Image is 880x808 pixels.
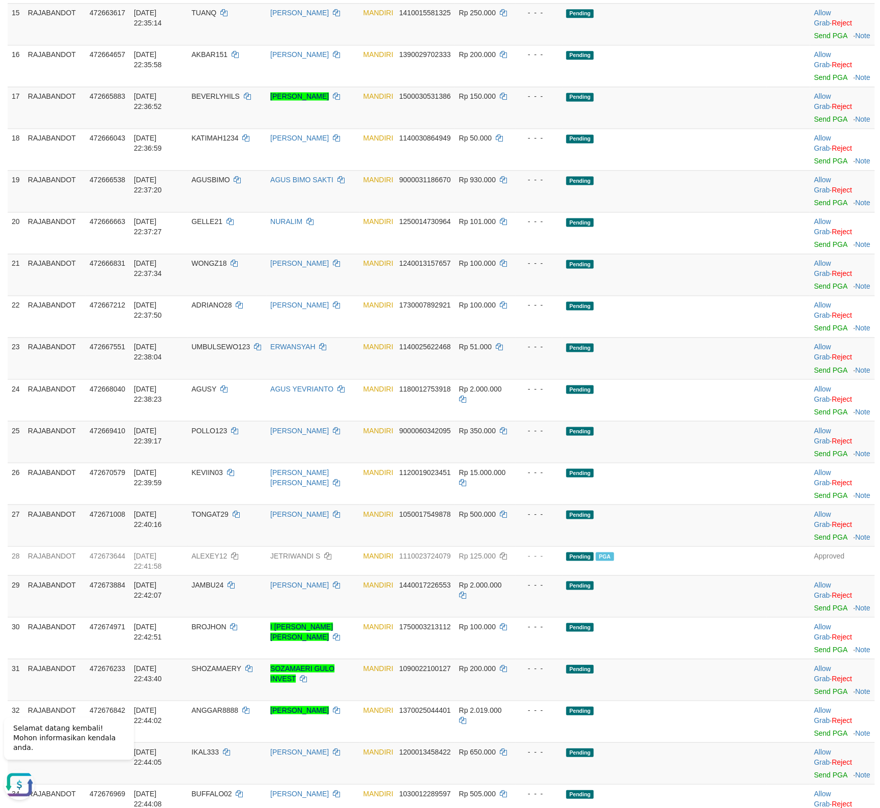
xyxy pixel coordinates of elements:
span: Rp 51.000 [459,343,492,351]
span: Pending [566,385,593,394]
div: - - - [519,216,558,227]
a: [PERSON_NAME] [270,510,329,518]
span: [DATE] 22:42:07 [134,580,162,599]
span: MANDIRI [363,134,393,142]
td: 21 [8,254,24,295]
span: JAMBU24 [191,580,223,589]
a: Send PGA [814,729,847,737]
span: MANDIRI [363,426,393,434]
span: Pending [566,93,593,101]
span: [DATE] 22:42:51 [134,622,162,640]
a: Allow Grab [814,426,831,444]
span: GELLE21 [191,217,222,226]
a: Allow Grab [814,343,831,361]
td: RAJABANDOT [24,3,86,45]
a: Note [855,32,870,40]
a: Allow Grab [814,706,831,724]
a: Note [855,491,870,499]
div: - - - [519,342,558,352]
div: - - - [519,550,558,561]
span: Marked by adkdhani [595,552,613,561]
td: RAJABANDOT [24,337,86,379]
a: I [PERSON_NAME] [PERSON_NAME] [270,622,333,640]
span: · [814,301,832,319]
span: Copy 1110023724079 to clipboard [399,551,450,560]
a: Allow Grab [814,176,831,194]
a: Allow Grab [814,510,831,528]
span: 472673884 [90,580,125,589]
a: Reject [832,186,852,194]
span: Rp 2.000.000 [459,384,501,393]
td: · [810,658,874,700]
a: Note [855,73,870,81]
span: · [814,622,832,640]
span: BROJHON [191,622,226,630]
span: 472667212 [90,301,125,309]
td: · [810,45,874,87]
span: 472676233 [90,664,125,672]
span: · [814,176,832,194]
td: RAJABANDOT [24,546,86,575]
span: · [814,92,832,110]
span: Pending [566,51,593,60]
a: Note [855,366,870,374]
span: MANDIRI [363,622,393,630]
span: ALEXEY12 [191,551,227,560]
a: Note [855,240,870,248]
span: Rp 100.000 [459,622,495,630]
span: MANDIRI [363,92,393,100]
div: - - - [519,133,558,143]
td: 20 [8,212,24,254]
span: Pending [566,260,593,268]
a: Reject [832,632,852,640]
td: RAJABANDOT [24,617,86,658]
span: · [814,134,832,152]
td: · [810,3,874,45]
td: · [810,254,874,295]
a: Send PGA [814,533,847,541]
span: Rp 250.000 [459,9,495,17]
span: MANDIRI [363,580,393,589]
a: Reject [832,758,852,766]
a: [PERSON_NAME] [270,134,329,142]
span: [DATE] 22:37:27 [134,217,162,236]
div: - - - [519,258,558,268]
td: RAJABANDOT [24,462,86,504]
a: Reject [832,102,852,110]
span: Copy 1250014730964 to clipboard [399,217,450,226]
span: AGUSBIMO [191,176,230,184]
span: 472668040 [90,384,125,393]
a: AGUS YEVRIANTO [270,384,333,393]
a: NURALIM [270,217,302,226]
td: 27 [8,504,24,546]
span: Pending [566,301,593,310]
span: · [814,259,832,277]
span: [DATE] 22:36:52 [134,92,162,110]
span: 472666831 [90,259,125,267]
span: Selamat datang kembali! Mohon informasikan kendala anda. [13,16,116,43]
a: Note [855,282,870,290]
div: - - - [519,621,558,631]
td: 16 [8,45,24,87]
span: MANDIRI [363,664,393,672]
span: MANDIRI [363,301,393,309]
span: MANDIRI [363,50,393,59]
a: Reject [832,799,852,807]
span: WONGZ18 [191,259,226,267]
span: MANDIRI [363,9,393,17]
td: 28 [8,546,24,575]
span: Pending [566,552,593,561]
span: Copy 1390029702333 to clipboard [399,50,450,59]
a: Reject [832,144,852,152]
span: MANDIRI [363,510,393,518]
span: AKBAR151 [191,50,228,59]
a: Send PGA [814,491,847,499]
span: POLLO123 [191,426,227,434]
td: 25 [8,421,24,462]
a: Reject [832,716,852,724]
td: RAJABANDOT [24,87,86,128]
span: Pending [566,664,593,673]
span: 472663617 [90,9,125,17]
div: - - - [519,579,558,590]
span: MANDIRI [363,384,393,393]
